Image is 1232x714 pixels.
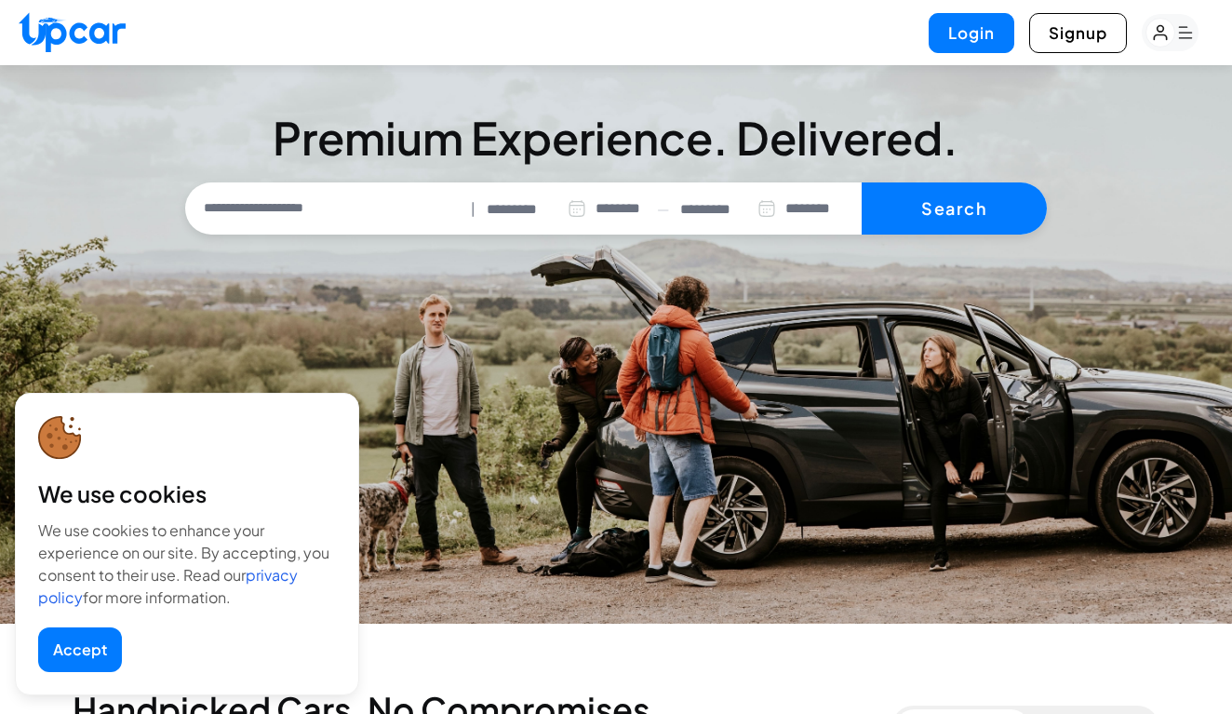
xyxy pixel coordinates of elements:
[19,12,126,52] img: Upcar Logo
[657,198,669,220] span: —
[38,416,82,460] img: cookie-icon.svg
[38,478,336,508] div: We use cookies
[471,198,475,220] span: |
[38,627,122,672] button: Accept
[38,519,336,609] div: We use cookies to enhance your experience on our site. By accepting, you consent to their use. Re...
[862,182,1047,235] button: Search
[1029,13,1127,53] button: Signup
[929,13,1014,53] button: Login
[185,115,1048,160] h3: Premium Experience. Delivered.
